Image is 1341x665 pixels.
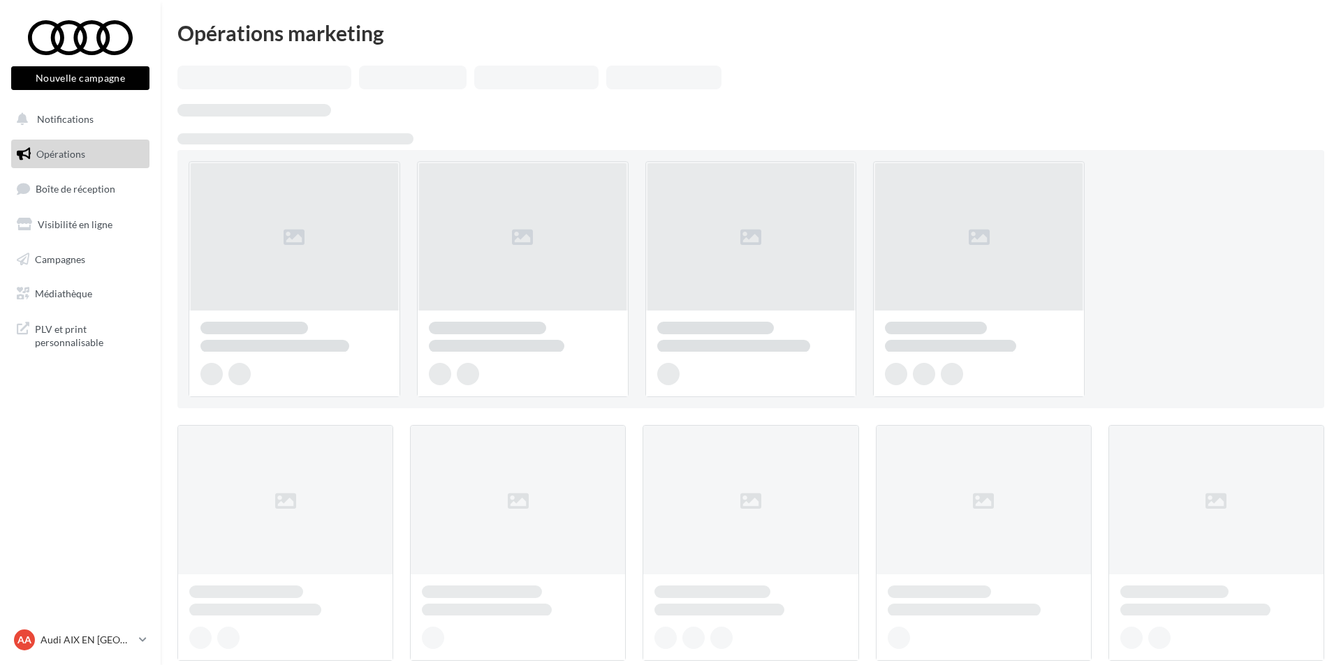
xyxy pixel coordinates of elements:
p: Audi AIX EN [GEOGRAPHIC_DATA] [41,633,133,647]
span: Notifications [37,113,94,125]
button: Nouvelle campagne [11,66,149,90]
span: PLV et print personnalisable [35,320,144,350]
span: Campagnes [35,253,85,264]
span: Opérations [36,148,85,160]
a: Opérations [8,140,152,169]
span: Visibilité en ligne [38,218,112,230]
a: Visibilité en ligne [8,210,152,239]
span: Boîte de réception [36,183,115,195]
a: Médiathèque [8,279,152,308]
a: AA Audi AIX EN [GEOGRAPHIC_DATA] [11,627,149,653]
span: Médiathèque [35,287,92,299]
button: Notifications [8,105,147,134]
a: Campagnes [8,245,152,274]
a: PLV et print personnalisable [8,314,152,355]
span: AA [17,633,31,647]
a: Boîte de réception [8,174,152,204]
div: Opérations marketing [177,22,1324,43]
